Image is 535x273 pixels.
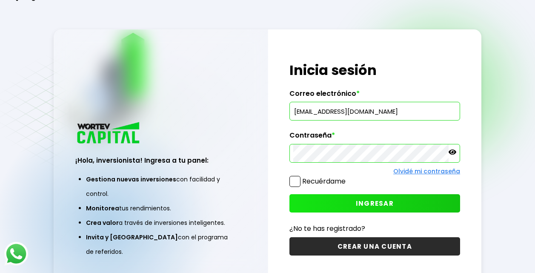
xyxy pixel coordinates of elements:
a: ¿No te has registrado?CREAR UNA CUENTA [289,223,460,256]
li: tus rendimientos. [86,201,235,216]
span: Gestiona nuevas inversiones [86,175,176,184]
span: Crea valor [86,218,119,227]
label: Recuérdame [302,176,346,186]
li: con facilidad y control. [86,172,235,201]
input: hola@wortev.capital [293,102,456,120]
li: a través de inversiones inteligentes. [86,216,235,230]
span: Invita y [GEOGRAPHIC_DATA] [86,233,178,241]
h1: Inicia sesión [289,60,460,80]
li: con el programa de referidos. [86,230,235,259]
label: Contraseña [289,131,460,144]
span: Monitorea [86,204,119,213]
h3: ¡Hola, inversionista! Ingresa a tu panel: [75,155,246,165]
img: logo_wortev_capital [75,121,143,146]
label: Correo electrónico [289,89,460,102]
button: INGRESAR [289,194,460,213]
span: INGRESAR [356,199,394,208]
img: logos_whatsapp-icon.242b2217.svg [4,242,28,266]
p: ¿No te has registrado? [289,223,460,234]
button: CREAR UNA CUENTA [289,237,460,256]
a: Olvidé mi contraseña [393,167,460,175]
